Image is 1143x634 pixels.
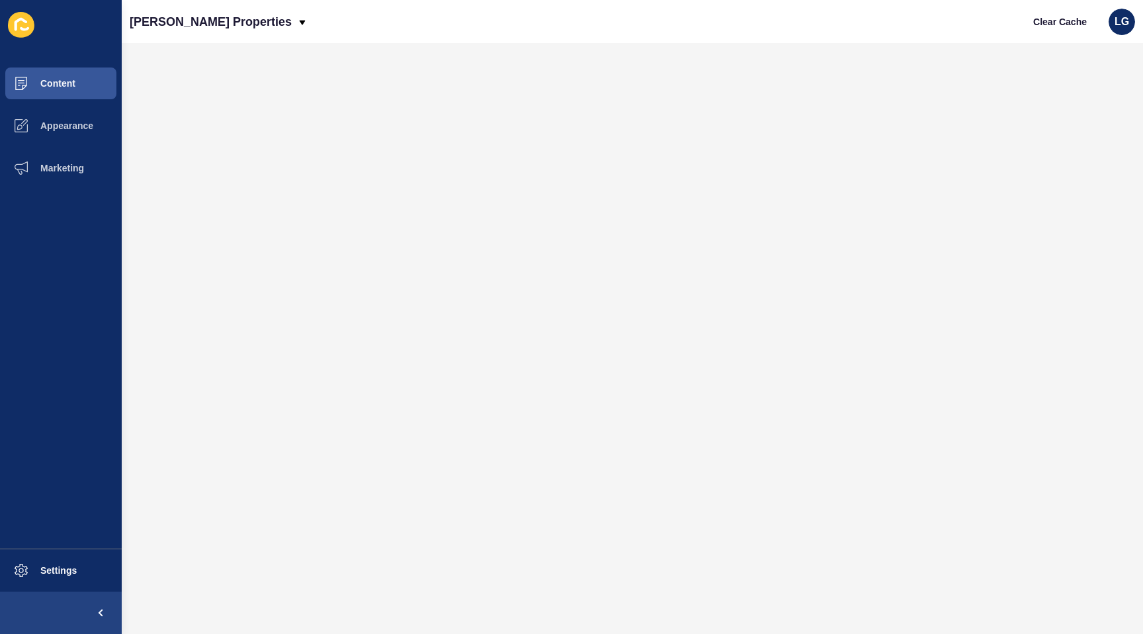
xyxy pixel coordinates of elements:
span: Clear Cache [1033,15,1087,28]
p: [PERSON_NAME] Properties [130,5,292,38]
span: LG [1115,15,1129,28]
button: Clear Cache [1022,9,1098,35]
